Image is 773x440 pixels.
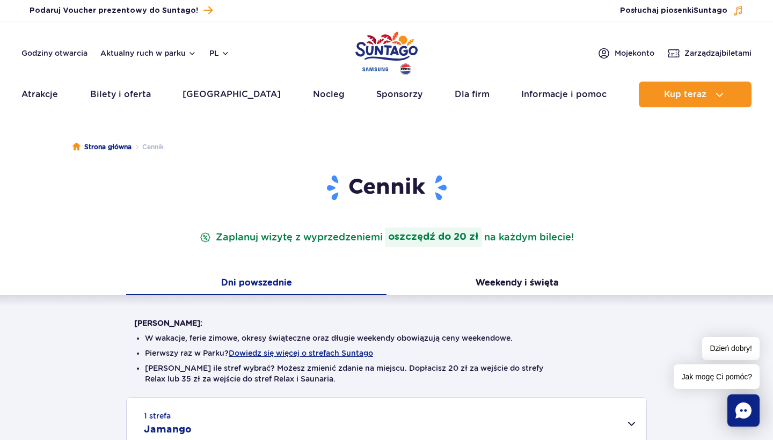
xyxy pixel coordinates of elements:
[313,82,345,107] a: Nocleg
[21,48,87,58] a: Godziny otwarcia
[694,7,727,14] span: Suntago
[376,82,422,107] a: Sponsorzy
[385,228,482,247] strong: oszczędź do 20 zł
[684,48,752,58] span: Zarządzaj biletami
[72,142,132,152] a: Strona główna
[667,47,752,60] a: Zarządzajbiletami
[132,142,164,152] li: Cennik
[355,27,418,76] a: Park of Poland
[702,337,760,360] span: Dzień dobry!
[209,48,230,58] button: pl
[144,410,171,421] small: 1 strefa
[90,82,151,107] a: Bilety i oferta
[21,82,58,107] a: Atrakcje
[126,273,386,295] button: Dni powszednie
[615,48,654,58] span: Moje konto
[597,47,654,60] a: Mojekonto
[134,174,639,202] h1: Cennik
[183,82,281,107] a: [GEOGRAPHIC_DATA]
[229,349,373,357] button: Dowiedz się więcej o strefach Suntago
[198,228,576,247] p: Zaplanuj wizytę z wyprzedzeniem na każdym bilecie!
[620,5,743,16] button: Posłuchaj piosenkiSuntago
[674,364,760,389] span: Jak mogę Ci pomóc?
[144,423,192,436] h2: Jamango
[145,333,628,343] li: W wakacje, ferie zimowe, okresy świąteczne oraz długie weekendy obowiązują ceny weekendowe.
[521,82,607,107] a: Informacje i pomoc
[639,82,752,107] button: Kup teraz
[30,3,213,18] a: Podaruj Voucher prezentowy do Suntago!
[620,5,727,16] span: Posłuchaj piosenki
[145,348,628,358] li: Pierwszy raz w Parku?
[664,90,706,99] span: Kup teraz
[727,394,760,427] div: Chat
[455,82,490,107] a: Dla firm
[100,49,196,57] button: Aktualny ruch w parku
[30,5,198,16] span: Podaruj Voucher prezentowy do Suntago!
[386,273,647,295] button: Weekendy i święta
[134,319,202,327] strong: [PERSON_NAME]:
[145,363,628,384] li: [PERSON_NAME] ile stref wybrać? Możesz zmienić zdanie na miejscu. Dopłacisz 20 zł za wejście do s...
